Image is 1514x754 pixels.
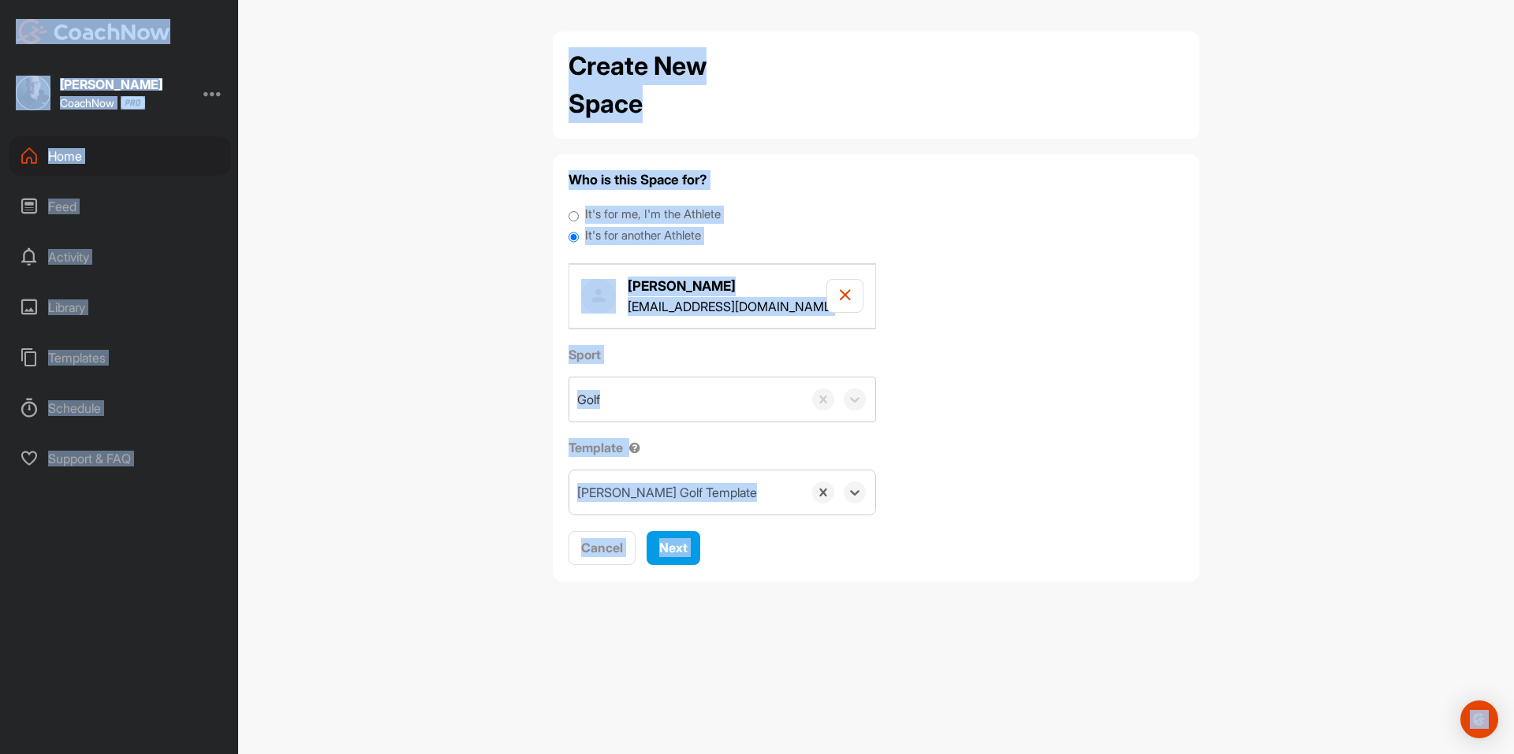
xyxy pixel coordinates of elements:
[569,170,1184,190] h4: Who is this Space for?
[9,187,231,226] div: Feed
[569,438,876,457] label: Template
[581,279,616,314] img: user
[9,388,231,428] div: Schedule
[569,345,876,364] label: Sport
[121,96,145,110] img: CoachNow Pro
[60,78,162,91] div: [PERSON_NAME]
[585,227,701,245] label: It's for another Athlete
[577,390,600,409] div: Golf
[585,206,721,224] label: It's for me, I'm the Athlete
[581,540,623,555] span: Cancel
[628,277,835,296] h4: [PERSON_NAME]
[16,19,170,44] img: CoachNow
[628,297,835,316] p: [EMAIL_ADDRESS][DOMAIN_NAME]
[9,439,231,478] div: Support & FAQ
[9,136,231,176] div: Home
[659,540,688,555] span: Next
[16,76,50,110] img: square_d7b6dd5b2d8b6df5777e39d7bdd614c0.jpg
[569,531,636,565] button: Cancel
[9,338,231,377] div: Templates
[9,288,231,327] div: Library
[9,237,231,277] div: Activity
[577,483,757,502] div: [PERSON_NAME] Golf Template
[647,531,700,565] button: Next
[569,47,781,123] h2: Create New Space
[1460,700,1498,738] div: Open Intercom Messenger
[60,96,145,110] div: CoachNow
